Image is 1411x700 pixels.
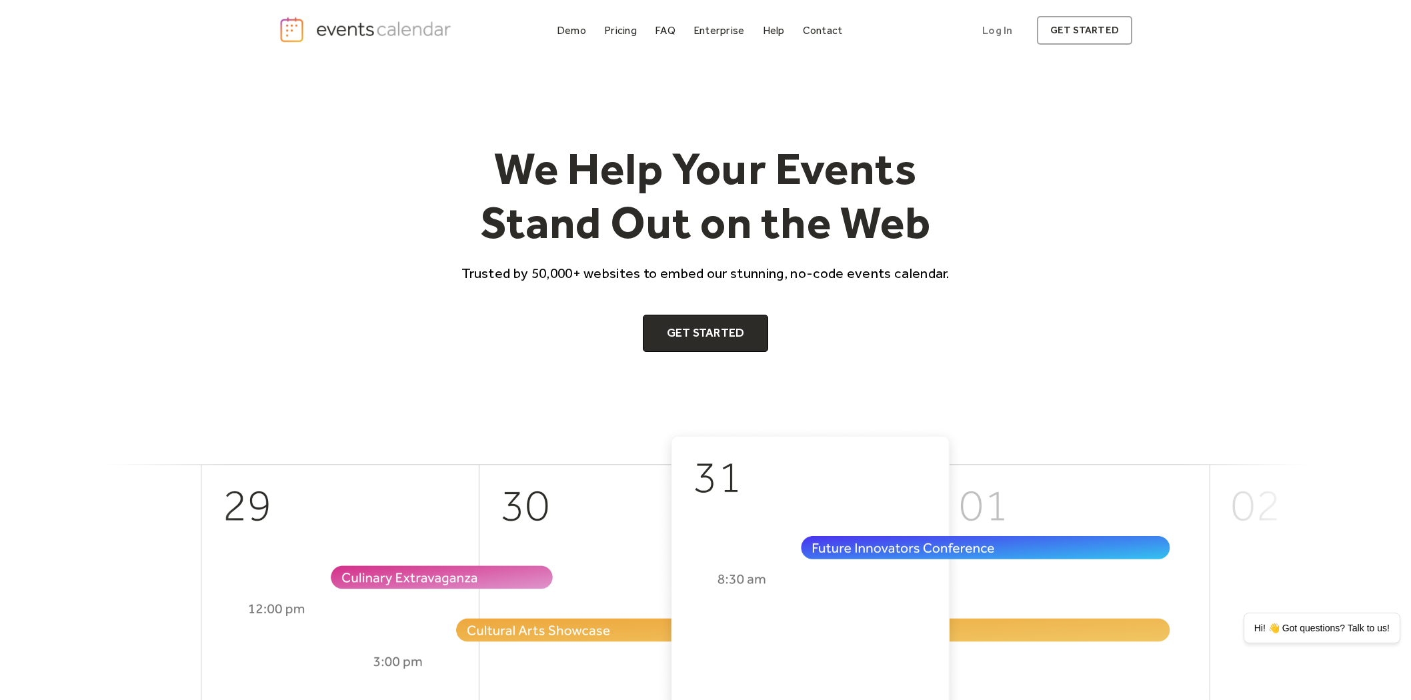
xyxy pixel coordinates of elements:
[969,16,1026,45] a: Log In
[649,21,681,39] a: FAQ
[599,21,642,39] a: Pricing
[1037,16,1132,45] a: get started
[688,21,750,39] a: Enterprise
[279,16,455,43] a: home
[643,315,769,352] a: Get Started
[655,27,675,34] div: FAQ
[803,27,843,34] div: Contact
[449,141,962,250] h1: We Help Your Events Stand Out on the Web
[449,263,962,283] p: Trusted by 50,000+ websites to embed our stunning, no-code events calendar.
[798,21,848,39] a: Contact
[551,21,591,39] a: Demo
[763,27,785,34] div: Help
[693,27,744,34] div: Enterprise
[557,27,586,34] div: Demo
[604,27,637,34] div: Pricing
[758,21,790,39] a: Help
